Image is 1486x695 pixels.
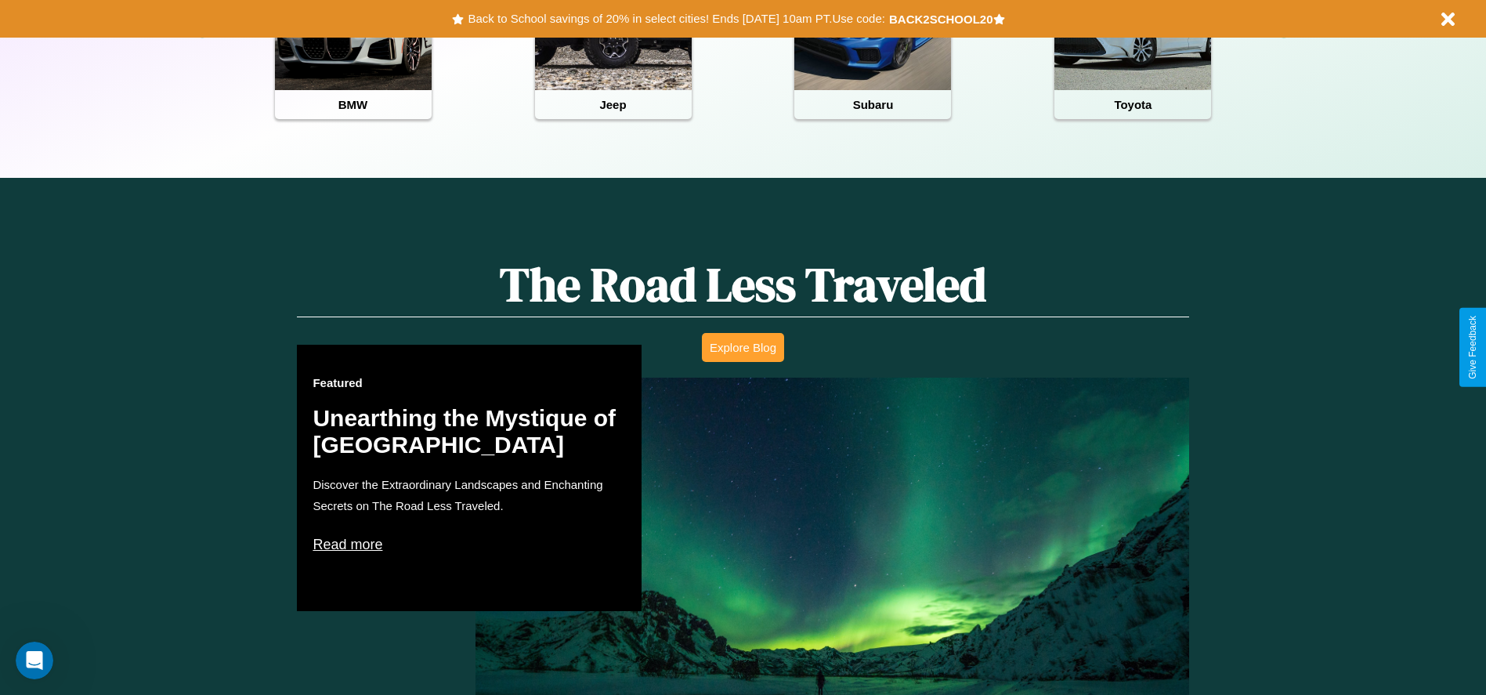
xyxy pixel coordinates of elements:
h2: Unearthing the Mystique of [GEOGRAPHIC_DATA] [313,405,626,458]
h3: Featured [313,376,626,389]
button: Back to School savings of 20% in select cities! Ends [DATE] 10am PT.Use code: [464,8,888,30]
h4: Subaru [794,90,951,119]
div: Give Feedback [1467,316,1478,379]
p: Discover the Extraordinary Landscapes and Enchanting Secrets on The Road Less Traveled. [313,474,626,516]
h4: Jeep [535,90,692,119]
iframe: Intercom live chat [16,642,53,679]
h1: The Road Less Traveled [297,252,1188,317]
button: Explore Blog [702,333,784,362]
b: BACK2SCHOOL20 [889,13,993,26]
h4: BMW [275,90,432,119]
p: Read more [313,532,626,557]
h4: Toyota [1054,90,1211,119]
